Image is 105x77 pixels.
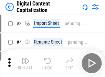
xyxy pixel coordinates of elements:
div: pending... [65,21,84,26]
div: pending... [68,40,87,45]
div: Rename Sheet [33,38,63,46]
div: Digital Content Capitalization [17,0,80,13]
span: # 4 [17,39,22,45]
div: Import Sheet [33,19,60,28]
img: Settings menu [91,3,99,11]
span: # 3 [17,21,22,26]
img: Back [6,3,14,11]
img: Support [82,4,88,10]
